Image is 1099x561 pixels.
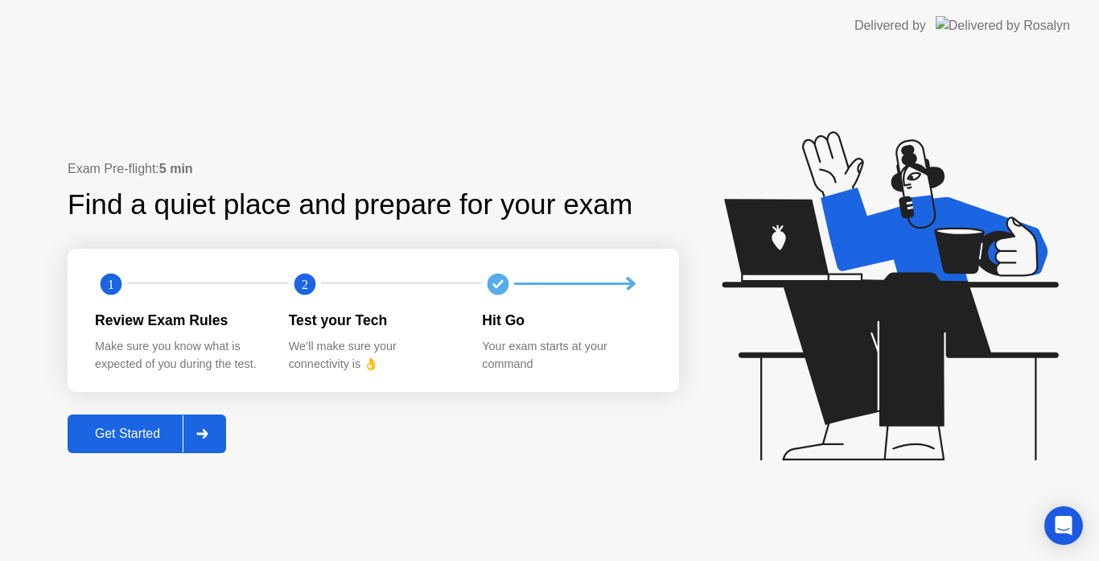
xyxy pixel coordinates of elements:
[68,159,679,179] div: Exam Pre-flight:
[72,427,183,441] div: Get Started
[108,276,114,291] text: 1
[936,16,1070,35] img: Delivered by Rosalyn
[95,338,263,373] div: Make sure you know what is expected of you during the test.
[482,310,650,331] div: Hit Go
[289,310,457,331] div: Test your Tech
[159,162,193,175] b: 5 min
[68,415,226,453] button: Get Started
[289,338,457,373] div: We’ll make sure your connectivity is 👌
[854,16,926,35] div: Delivered by
[95,310,263,331] div: Review Exam Rules
[482,338,650,373] div: Your exam starts at your command
[1044,506,1083,545] div: Open Intercom Messenger
[68,184,635,226] div: Find a quiet place and prepare for your exam
[302,276,308,291] text: 2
